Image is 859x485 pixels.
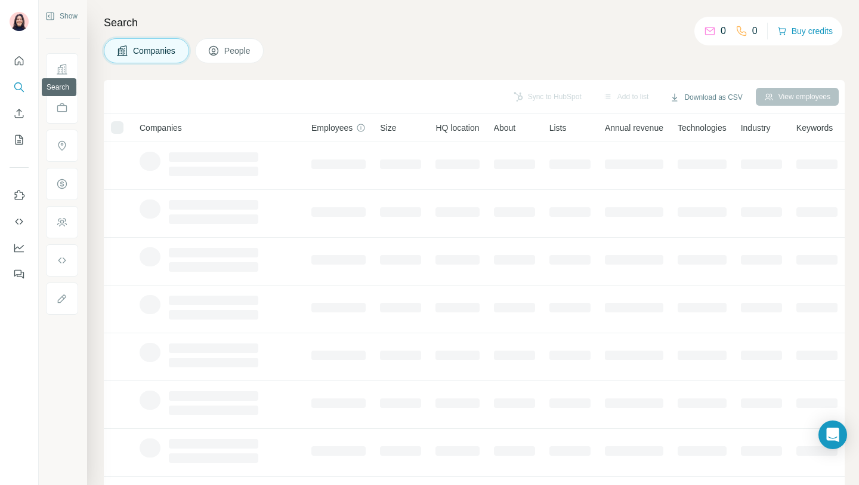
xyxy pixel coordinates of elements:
[435,122,479,134] span: HQ location
[10,237,29,259] button: Dashboard
[494,122,516,134] span: About
[662,88,750,106] button: Download as CSV
[133,45,177,57] span: Companies
[10,103,29,124] button: Enrich CSV
[311,122,353,134] span: Employees
[777,23,833,39] button: Buy credits
[104,14,845,31] h4: Search
[721,24,726,38] p: 0
[224,45,252,57] span: People
[10,263,29,285] button: Feedback
[605,122,663,134] span: Annual revenue
[10,211,29,232] button: Use Surfe API
[818,420,847,449] div: Open Intercom Messenger
[796,122,833,134] span: Keywords
[10,185,29,206] button: Use Surfe on LinkedIn
[10,129,29,151] button: My lists
[140,122,182,134] span: Companies
[741,122,771,134] span: Industry
[10,50,29,72] button: Quick start
[10,76,29,98] button: Search
[678,122,727,134] span: Technologies
[380,122,396,134] span: Size
[10,12,29,31] img: Avatar
[549,122,567,134] span: Lists
[37,7,86,25] button: Show
[752,24,758,38] p: 0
